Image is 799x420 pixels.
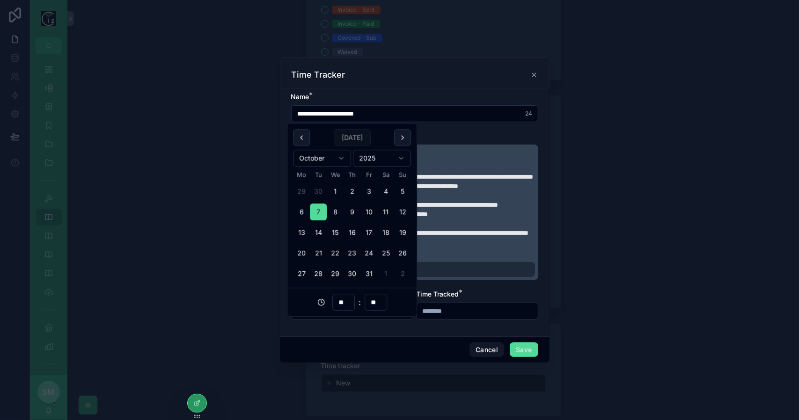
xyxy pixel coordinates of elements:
th: Wednesday [327,170,344,179]
button: Tuesday, 30 September 2025 [310,183,327,200]
button: Monday, 29 September 2025 [293,183,310,200]
button: Monday, 13 October 2025 [293,224,310,241]
button: Thursday, 30 October 2025 [344,266,360,282]
button: Save [510,342,538,357]
th: Sunday [394,170,411,179]
th: Monday [293,170,310,179]
button: Friday, 24 October 2025 [360,245,377,262]
button: Saturday, 1 November 2025 [377,266,394,282]
button: Friday, 3 October 2025 [360,183,377,200]
span: Time Tracked [417,290,459,298]
th: Tuesday [310,170,327,179]
button: Tuesday, 14 October 2025 [310,224,327,241]
button: Friday, 10 October 2025 [360,204,377,221]
button: Sunday, 12 October 2025 [394,204,411,221]
button: Sunday, 26 October 2025 [394,245,411,262]
button: Tuesday, 28 October 2025 [310,266,327,282]
button: Thursday, 2 October 2025 [344,183,360,200]
span: Name [291,93,309,101]
button: Wednesday, 15 October 2025 [327,224,344,241]
th: Friday [360,170,377,179]
button: Wednesday, 8 October 2025 [327,204,344,221]
button: Monday, 6 October 2025 [293,204,310,221]
th: Saturday [377,170,394,179]
button: Saturday, 18 October 2025 [377,224,394,241]
button: Monday, 20 October 2025 [293,245,310,262]
button: Friday, 17 October 2025 [360,224,377,241]
button: Friday, 31 October 2025 [360,266,377,282]
button: Saturday, 25 October 2025 [377,245,394,262]
button: Wednesday, 1 October 2025 [327,183,344,200]
th: Thursday [344,170,360,179]
button: Thursday, 23 October 2025 [344,245,360,262]
button: Saturday, 4 October 2025 [377,183,394,200]
button: Sunday, 2 November 2025 [394,266,411,282]
table: October 2025 [293,170,411,282]
button: Saturday, 11 October 2025 [377,204,394,221]
button: Wednesday, 29 October 2025 [327,266,344,282]
button: Today, Tuesday, 7 October 2025, selected [310,204,327,221]
button: Cancel [469,342,504,357]
button: Wednesday, 22 October 2025 [327,245,344,262]
button: Tuesday, 21 October 2025 [310,245,327,262]
h3: Time Tracker [292,69,345,80]
button: Monday, 27 October 2025 [293,266,310,282]
button: Thursday, 9 October 2025 [344,204,360,221]
button: Sunday, 19 October 2025 [394,224,411,241]
button: Thursday, 16 October 2025 [344,224,360,241]
div: : [293,294,411,311]
button: Sunday, 5 October 2025 [394,183,411,200]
